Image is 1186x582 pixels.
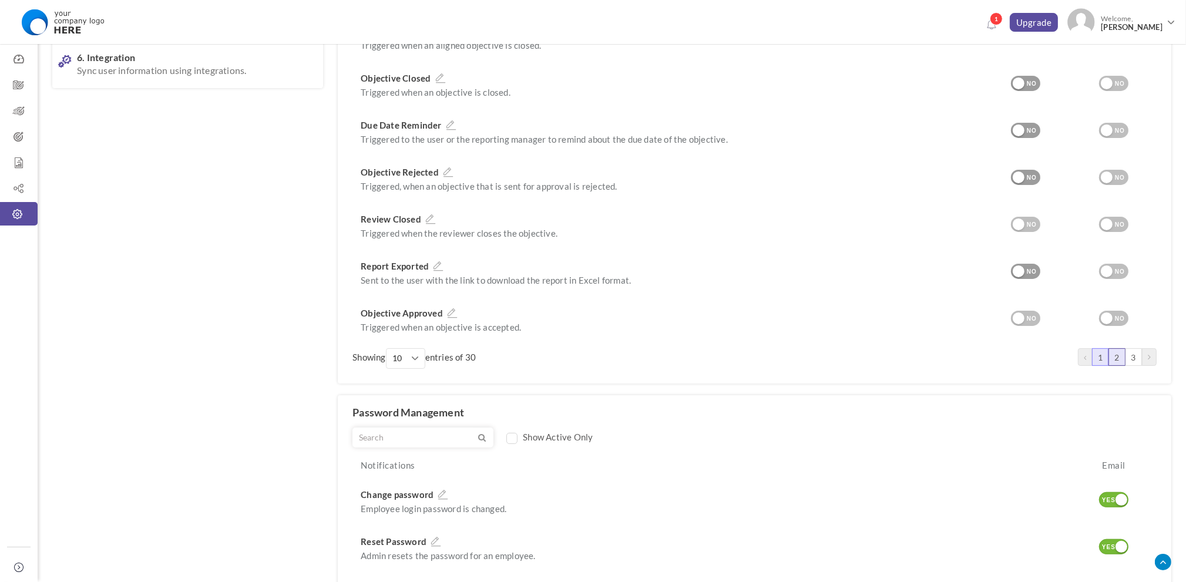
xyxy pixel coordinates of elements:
[1110,314,1130,324] div: NO
[1110,79,1130,89] div: NO
[1110,220,1130,230] div: NO
[361,167,439,179] span: Objective Rejected
[1063,4,1180,38] a: Photo Welcome,[PERSON_NAME]
[361,308,443,319] span: Objective Approved
[1069,459,1157,477] div: Email
[361,536,426,548] span: Reset Password
[352,459,1069,477] div: Notifications
[1022,173,1041,183] div: NO
[14,8,112,37] img: Logo
[361,322,975,332] p: Triggered when an objective is accepted.
[1022,126,1041,136] div: NO
[1010,13,1059,32] a: Upgrade
[352,407,1157,419] h4: Password Management
[361,550,1063,561] p: Admin resets the password for an employee.
[392,352,410,364] span: 10
[361,503,1063,514] p: Employee login password is changed.
[1110,173,1130,183] div: NO
[1142,348,1157,366] a: Go to Page 2
[990,12,1003,25] span: 1
[386,348,425,369] button: Showingentries of 30
[1067,8,1095,36] img: Photo
[982,15,1001,34] a: Notifications
[52,40,323,88] a: 6. IntegrationSync user information using integrations.
[1101,23,1163,32] span: [PERSON_NAME]
[1092,348,1108,366] a: Current Page
[361,87,975,97] p: Triggered when an objective is closed.
[361,214,421,226] span: Review Closed
[353,428,476,447] input: Search
[361,489,434,501] span: Change password
[361,261,429,273] span: Report Exported
[1099,495,1118,506] div: YES
[1110,126,1130,136] div: NO
[1022,314,1041,324] div: NO
[1108,348,1125,366] a: Go to Page 2
[77,52,292,76] span: 6. Integration
[361,40,975,51] p: Triggered when an aligned objective is closed.
[77,65,292,76] span: Sync user information using integrations.
[1022,220,1041,230] div: NO
[361,120,441,132] span: Due Date Reminder
[523,431,593,443] label: Show Active Only
[1022,267,1041,277] div: NO
[361,181,975,191] p: Triggered, when an objective that is sent for approval is rejected.
[1110,267,1130,277] div: NO
[361,228,975,238] p: Triggered when the reviewer closes the objective.
[1095,8,1165,38] span: Welcome,
[361,275,975,285] p: Sent to the user with the link to download the report in Excel format.
[1099,542,1118,553] div: YES
[361,73,431,85] span: Objective Closed
[352,348,476,369] label: Showing entries of 30
[1125,348,1142,366] a: Go to Page 3
[1022,79,1041,89] div: NO
[361,134,975,144] p: Triggered to the user or the reporting manager to remind about the due date of the objective.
